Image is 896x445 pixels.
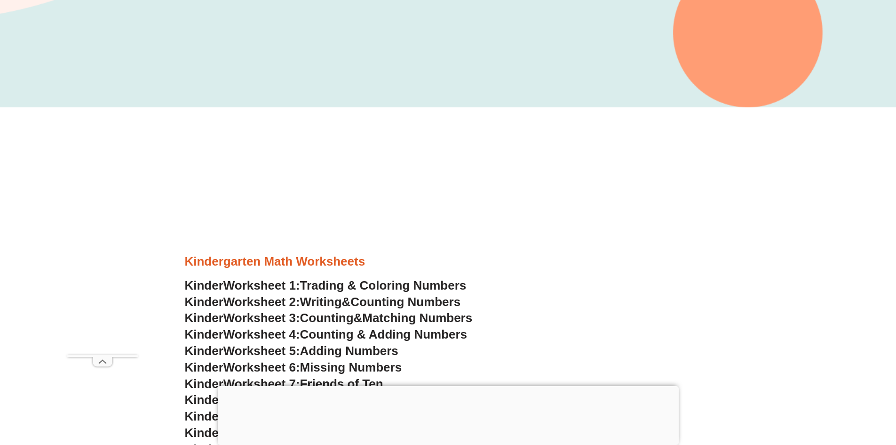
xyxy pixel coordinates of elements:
[350,295,460,309] span: Counting Numbers
[185,409,223,423] span: Kinder
[300,327,468,341] span: Counting & Adding Numbers
[185,121,712,253] iframe: Advertisement
[300,360,402,374] span: Missing Numbers
[300,295,342,309] span: Writing
[739,339,896,445] iframe: Chat Widget
[185,295,223,309] span: Kinder
[300,311,354,325] span: Counting
[185,426,451,440] a: KinderWorksheet 10: Writing Bigger Numbers
[185,360,223,374] span: Kinder
[185,377,383,391] a: KinderWorksheet 7:Friends of Ten
[362,311,472,325] span: Matching Numbers
[300,278,467,292] span: Trading & Coloring Numbers
[300,344,398,358] span: Adding Numbers
[185,344,398,358] a: KinderWorksheet 5:Adding Numbers
[185,344,223,358] span: Kinder
[185,377,223,391] span: Kinder
[185,327,223,341] span: Kinder
[185,393,223,407] span: Kinder
[185,426,223,440] span: Kinder
[223,377,300,391] span: Worksheet 7:
[223,327,300,341] span: Worksheet 4:
[185,295,461,309] a: KinderWorksheet 2:Writing&Counting Numbers
[223,344,300,358] span: Worksheet 5:
[185,278,467,292] a: KinderWorksheet 1:Trading & Coloring Numbers
[67,72,138,355] iframe: Advertisement
[223,360,300,374] span: Worksheet 6:
[218,386,679,443] iframe: Advertisement
[185,409,424,423] a: KinderWorksheet 9: Comparing Numbers
[185,278,223,292] span: Kinder
[223,311,300,325] span: Worksheet 3:
[185,311,223,325] span: Kinder
[185,327,468,341] a: KinderWorksheet 4:Counting & Adding Numbers
[185,393,428,407] a: KinderWorksheet 8: Subtracting Numbers
[223,295,300,309] span: Worksheet 2:
[185,254,712,270] h3: Kindergarten Math Worksheets
[185,311,473,325] a: KinderWorksheet 3:Counting&Matching Numbers
[223,278,300,292] span: Worksheet 1:
[300,377,383,391] span: Friends of Ten
[185,360,402,374] a: KinderWorksheet 6:Missing Numbers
